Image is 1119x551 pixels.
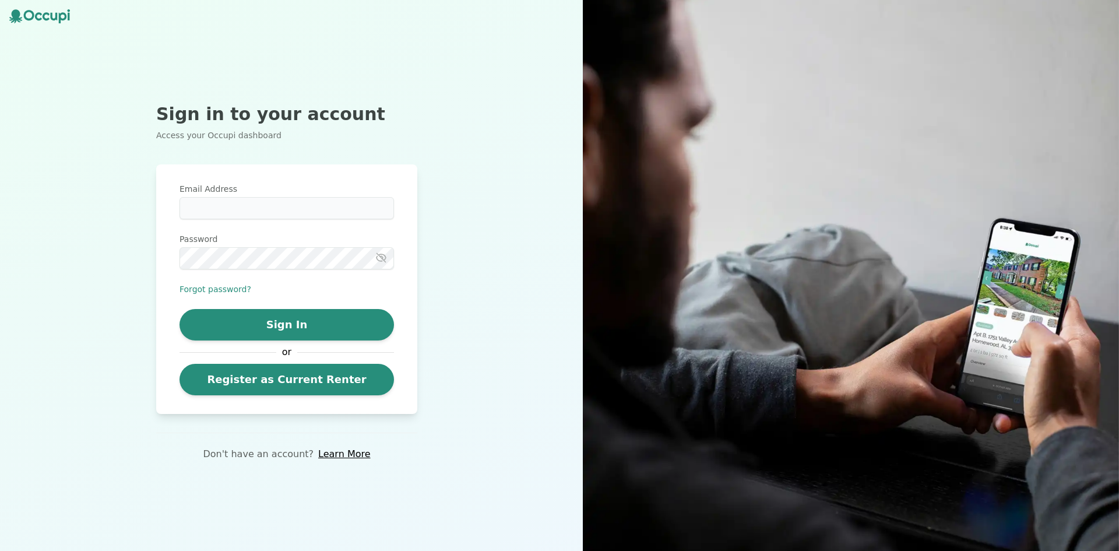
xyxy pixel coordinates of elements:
h2: Sign in to your account [156,104,417,125]
label: Email Address [180,183,394,195]
a: Register as Current Renter [180,364,394,395]
p: Access your Occupi dashboard [156,129,417,141]
p: Don't have an account? [203,447,314,461]
span: or [276,345,297,359]
a: Learn More [318,447,370,461]
button: Forgot password? [180,283,251,295]
button: Sign In [180,309,394,341]
label: Password [180,233,394,245]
